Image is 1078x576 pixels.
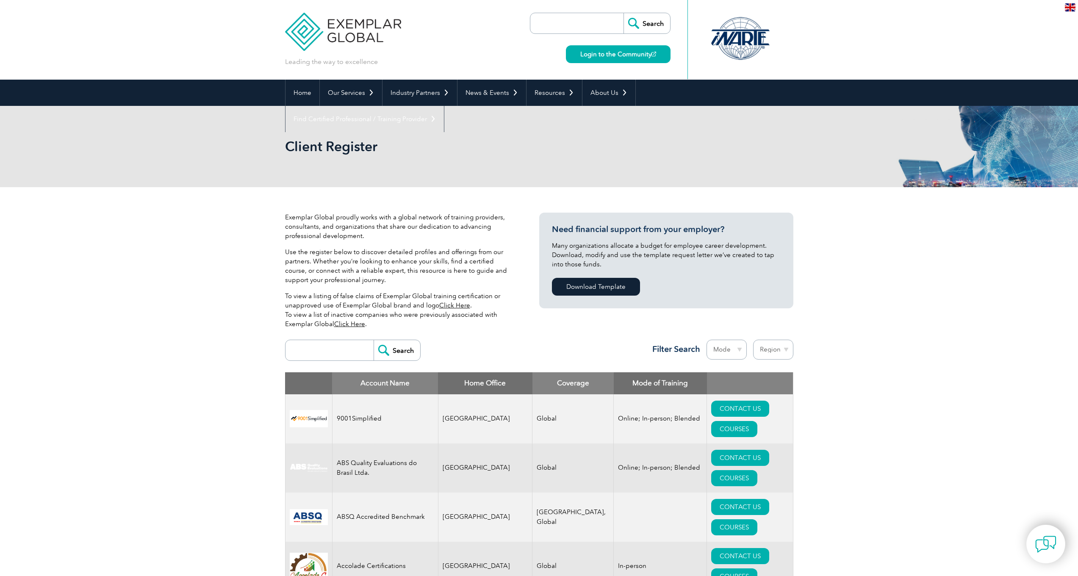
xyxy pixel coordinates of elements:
th: Home Office: activate to sort column ascending [438,372,532,394]
p: To view a listing of false claims of Exemplar Global training certification or unapproved use of ... [285,291,514,329]
a: Click Here [334,320,365,328]
p: Exemplar Global proudly works with a global network of training providers, consultants, and organ... [285,213,514,241]
img: 37c9c059-616f-eb11-a812-002248153038-logo.png [290,410,328,427]
a: CONTACT US [711,450,769,466]
a: Home [285,80,319,106]
td: [GEOGRAPHIC_DATA] [438,443,532,493]
h2: Client Register [285,140,641,153]
td: ABS Quality Evaluations do Brasil Ltda. [332,443,438,493]
td: [GEOGRAPHIC_DATA] [438,493,532,542]
td: Online; In-person; Blended [614,443,707,493]
a: COURSES [711,470,757,486]
a: CONTACT US [711,401,769,417]
a: Click Here [439,302,470,309]
p: Use the register below to discover detailed profiles and offerings from our partners. Whether you... [285,247,514,285]
input: Search [374,340,420,360]
a: COURSES [711,519,757,535]
td: [GEOGRAPHIC_DATA] [438,394,532,443]
img: c92924ac-d9bc-ea11-a814-000d3a79823d-logo.jpg [290,463,328,473]
a: CONTACT US [711,548,769,564]
h3: Need financial support from your employer? [552,224,781,235]
th: Coverage: activate to sort column ascending [532,372,614,394]
input: Search [624,13,670,33]
a: CONTACT US [711,499,769,515]
th: Account Name: activate to sort column descending [332,372,438,394]
p: Leading the way to excellence [285,57,378,66]
td: [GEOGRAPHIC_DATA], Global [532,493,614,542]
a: About Us [582,80,635,106]
a: COURSES [711,421,757,437]
p: Many organizations allocate a budget for employee career development. Download, modify and use th... [552,241,781,269]
a: Industry Partners [382,80,457,106]
a: Find Certified Professional / Training Provider [285,106,444,132]
td: 9001Simplified [332,394,438,443]
a: Download Template [552,278,640,296]
img: cc24547b-a6e0-e911-a812-000d3a795b83-logo.png [290,509,328,525]
img: en [1065,3,1075,11]
th: Mode of Training: activate to sort column ascending [614,372,707,394]
a: Resources [527,80,582,106]
img: contact-chat.png [1035,534,1056,555]
td: Global [532,394,614,443]
td: Online; In-person; Blended [614,394,707,443]
td: ABSQ Accredited Benchmark [332,493,438,542]
img: open_square.png [651,52,656,56]
h3: Filter Search [647,344,700,354]
a: Our Services [320,80,382,106]
td: Global [532,443,614,493]
th: : activate to sort column ascending [707,372,793,394]
a: Login to the Community [566,45,671,63]
a: News & Events [457,80,526,106]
